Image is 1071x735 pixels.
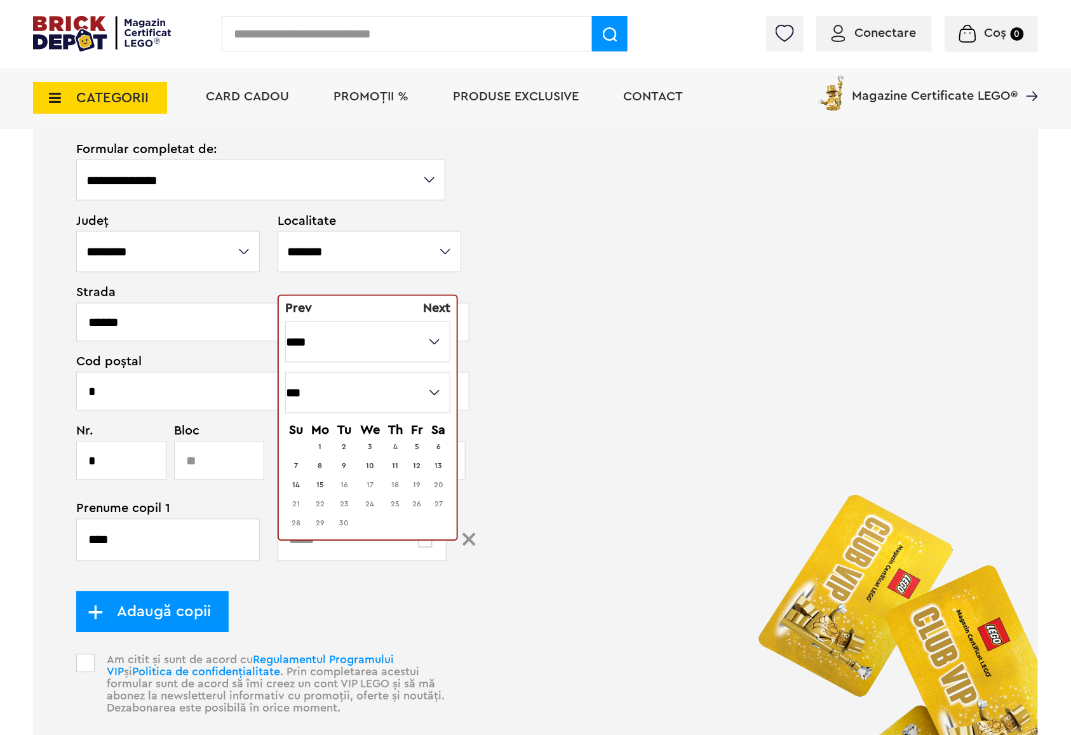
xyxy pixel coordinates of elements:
a: 7 [294,462,298,470]
span: Wednesday [360,424,380,437]
span: Localitate [278,215,447,227]
span: 27 [434,501,443,508]
span: 18 [392,482,400,489]
span: 23 [340,501,349,508]
span: Județ [76,215,262,227]
span: 26 [413,501,422,508]
span: 17 [367,482,374,489]
span: 22 [316,501,325,508]
a: 14 [292,482,300,489]
a: Prev [285,302,312,315]
a: 2 [342,443,347,451]
a: 12 [414,462,421,470]
span: Sunday [289,424,303,437]
span: Adaugă copii [104,605,211,619]
img: add_child [88,605,104,621]
small: 0 [1011,27,1024,41]
span: Monday [311,424,329,437]
a: Magazine Certificate LEGO® [1018,73,1038,86]
a: 1 [318,443,321,451]
span: Saturday [432,424,446,437]
a: 13 [435,462,443,470]
a: Contact [623,90,683,103]
img: Group%201224.svg [462,533,476,546]
span: 20 [434,482,443,489]
a: PROMOȚII % [333,90,408,103]
a: 11 [393,462,399,470]
span: 21 [292,501,300,508]
span: 19 [414,482,421,489]
a: 15 [316,482,324,489]
span: Next [423,302,450,315]
a: 8 [318,462,322,470]
a: 9 [342,462,347,470]
span: Coș [985,27,1007,39]
a: Conectare [832,27,917,39]
a: 4 [393,443,398,451]
span: 16 [340,482,348,489]
span: Nr. [76,425,159,438]
a: Produse exclusive [453,90,579,103]
span: CATEGORII [76,91,149,105]
span: Formular completat de: [76,143,447,156]
a: Card Cadou [206,90,289,103]
span: Tuesday [337,424,351,437]
span: Cod poștal [76,356,447,368]
span: Prenume copil 1 [76,502,246,515]
span: Magazine Certificate LEGO® [852,73,1018,102]
a: Regulamentul Programului VIP [107,654,394,678]
span: 28 [292,520,300,527]
a: 6 [436,443,441,451]
span: 30 [340,520,349,527]
span: 29 [316,520,325,527]
a: 3 [368,443,372,451]
a: 5 [415,443,419,451]
span: Bloc [174,425,257,438]
span: 25 [391,501,400,508]
a: Politica de confidențialitate [132,666,280,678]
span: Conectare [855,27,917,39]
span: 24 [365,501,374,508]
span: Thursday [388,424,403,437]
span: Friday [411,424,423,437]
a: 10 [366,462,374,470]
